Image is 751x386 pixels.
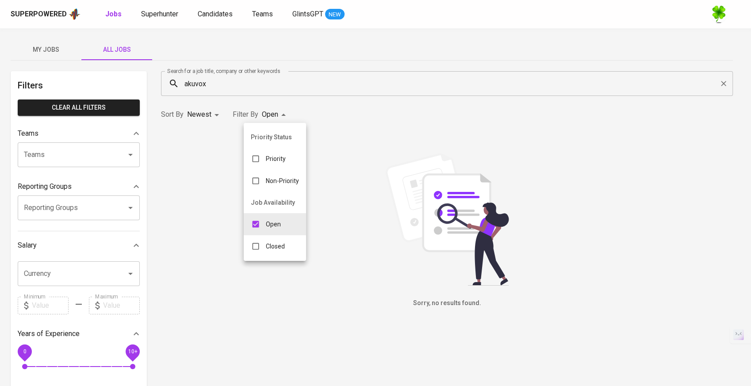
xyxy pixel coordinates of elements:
p: Non-Priority [266,176,299,185]
li: Job Availability [244,192,306,213]
p: Open [266,220,281,229]
p: Closed [266,242,285,251]
li: Priority Status [244,126,306,148]
p: Priority [266,154,286,163]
